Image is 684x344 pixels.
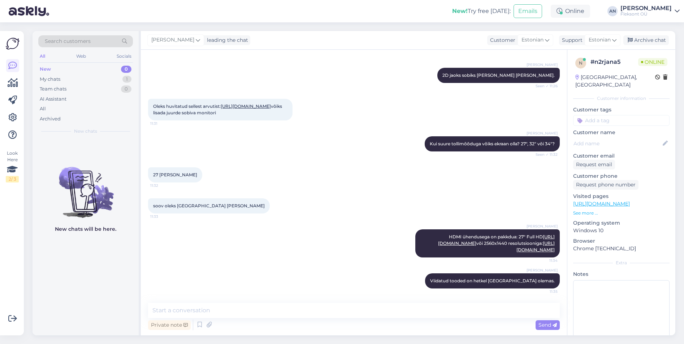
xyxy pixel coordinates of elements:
div: All [38,52,47,61]
div: Archive chat [623,35,669,45]
div: New [40,66,51,73]
span: [PERSON_NAME] [527,62,558,67]
span: HDMI ühendusega on pakkdua: 27" Full HD või 2560x1440 resolutsiooniga: [438,234,555,252]
div: AI Assistant [40,96,66,103]
button: Emails [514,4,542,18]
p: See more ... [573,210,670,216]
div: 0 [121,85,131,93]
b: New! [452,8,468,14]
span: Kui suure tollimõõduga võiks ekraan olla? 27", 32" või 34"? [430,141,555,146]
div: Request email [573,160,615,169]
div: [PERSON_NAME] [620,5,672,11]
div: Try free [DATE]: [452,7,511,16]
div: My chats [40,76,60,83]
img: Askly Logo [6,37,20,50]
span: 2D jaoks sobiks [PERSON_NAME] [PERSON_NAME]. [442,72,555,78]
div: Online [551,5,590,18]
p: Chrome [TECHNICAL_ID] [573,245,670,252]
p: Browser [573,237,670,245]
a: [PERSON_NAME]Fleksont OÜ [620,5,680,17]
span: 27 [PERSON_NAME] [153,172,197,177]
p: Notes [573,270,670,278]
input: Add name [573,140,661,147]
div: 0 [121,66,131,73]
p: Customer phone [573,172,670,180]
span: Send [538,322,557,328]
div: Team chats [40,85,66,93]
img: No chats [33,154,139,219]
span: 11:35 [531,289,558,294]
div: [GEOGRAPHIC_DATA], [GEOGRAPHIC_DATA] [575,74,655,89]
a: [URL][DOMAIN_NAME] [573,200,630,207]
p: Customer tags [573,106,670,114]
span: Oleks huvitatud sellest arvutist: võiks lisada juurde sobiva monitori [153,103,283,115]
a: [URL][DOMAIN_NAME] [221,103,271,109]
p: Customer name [573,129,670,136]
div: Look Here [6,150,19,182]
div: Socials [115,52,133,61]
p: Visited pages [573,193,670,200]
div: Fleksont OÜ [620,11,672,17]
div: 1 [122,76,131,83]
p: Operating system [573,219,670,227]
div: Support [559,36,583,44]
span: 11:33 [150,214,177,219]
div: 2 / 3 [6,176,19,182]
div: Web [75,52,87,61]
input: Add a tag [573,115,670,126]
span: New chats [74,128,97,134]
span: soov oleks [GEOGRAPHIC_DATA] [PERSON_NAME] [153,203,265,208]
p: New chats will be here. [55,225,116,233]
p: Windows 10 [573,227,670,234]
span: n [579,60,583,66]
span: [PERSON_NAME] [151,36,194,44]
span: Seen ✓ 11:26 [531,83,558,89]
span: Seen ✓ 11:32 [531,152,558,157]
div: AN [607,6,618,16]
div: Customer information [573,95,670,102]
span: [PERSON_NAME] [527,268,558,273]
span: Viidatud tooded on hetkel [GEOGRAPHIC_DATA] olemas. [430,278,555,283]
span: Search customers [45,38,91,45]
span: 11:34 [531,258,558,263]
span: [PERSON_NAME] [527,224,558,229]
span: [PERSON_NAME] [527,131,558,136]
div: # n2rjana5 [590,58,638,66]
div: Extra [573,260,670,266]
div: Request phone number [573,180,638,190]
span: 11:31 [150,121,177,126]
div: All [40,105,46,113]
span: Online [638,58,667,66]
span: Estonian [521,36,544,44]
span: 11:32 [150,183,177,188]
span: Estonian [589,36,611,44]
div: Archived [40,115,61,123]
div: leading the chat [204,36,248,44]
div: Customer [487,36,515,44]
div: Private note [148,320,191,330]
p: Customer email [573,152,670,160]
